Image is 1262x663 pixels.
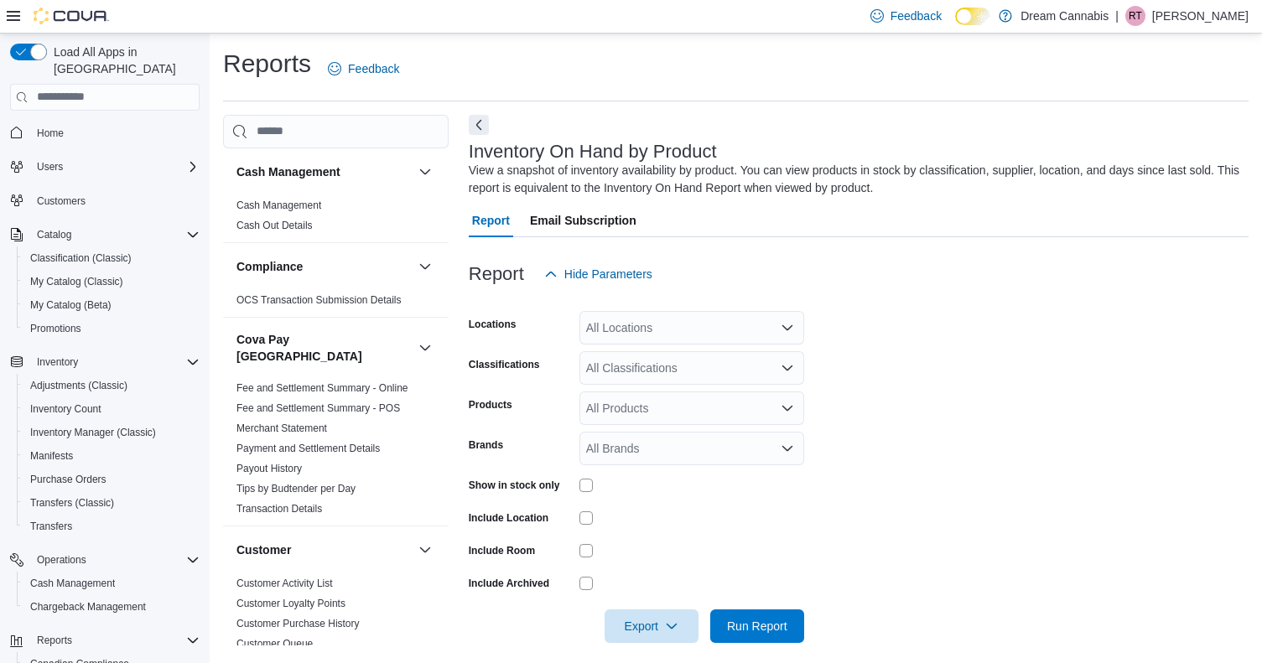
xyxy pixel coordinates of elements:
[236,331,412,365] h3: Cova Pay [GEOGRAPHIC_DATA]
[236,401,400,415] span: Fee and Settlement Summary - POS
[236,199,321,211] a: Cash Management
[23,295,200,315] span: My Catalog (Beta)
[236,293,402,307] span: OCS Transaction Submission Details
[23,469,200,489] span: Purchase Orders
[34,8,109,24] img: Cova
[236,598,345,609] a: Customer Loyalty Points
[236,503,322,515] a: Transaction Details
[955,8,990,25] input: Dark Mode
[30,123,70,143] a: Home
[30,225,78,245] button: Catalog
[727,618,787,635] span: Run Report
[236,578,333,589] a: Customer Activity List
[37,160,63,174] span: Users
[236,381,408,395] span: Fee and Settlement Summary - Online
[605,609,699,643] button: Export
[469,142,717,162] h3: Inventory On Hand by Product
[223,47,311,80] h1: Reports
[236,422,327,435] span: Merchant Statement
[3,629,206,652] button: Reports
[23,493,200,513] span: Transfers (Classic)
[37,194,86,208] span: Customers
[23,573,122,593] a: Cash Management
[1129,6,1142,26] span: RT
[30,251,132,265] span: Classification (Classic)
[1152,6,1249,26] p: [PERSON_NAME]
[781,361,794,375] button: Open list of options
[17,515,206,538] button: Transfers
[23,272,200,292] span: My Catalog (Classic)
[469,544,535,557] label: Include Room
[415,338,435,358] button: Cova Pay [GEOGRAPHIC_DATA]
[236,443,380,454] a: Payment and Settlement Details
[30,630,79,650] button: Reports
[30,322,81,335] span: Promotions
[30,520,72,533] span: Transfers
[23,493,121,513] a: Transfers (Classic)
[37,127,64,140] span: Home
[415,540,435,560] button: Customer
[30,630,200,650] span: Reports
[30,600,146,614] span: Chargeback Management
[3,223,206,246] button: Catalog
[236,637,313,650] span: Customer Queue
[17,246,206,270] button: Classification (Classic)
[17,421,206,444] button: Inventory Manager (Classic)
[236,541,291,558] h3: Customer
[30,550,200,570] span: Operations
[30,352,85,372] button: Inventory
[17,572,206,595] button: Cash Management
[23,319,88,339] a: Promotions
[469,162,1240,197] div: View a snapshot of inventory availability by product. You can view products in stock by classific...
[710,609,804,643] button: Run Report
[236,294,402,306] a: OCS Transaction Submission Details
[236,577,333,590] span: Customer Activity List
[23,272,130,292] a: My Catalog (Classic)
[30,550,93,570] button: Operations
[236,163,412,180] button: Cash Management
[30,352,200,372] span: Inventory
[236,402,400,414] a: Fee and Settlement Summary - POS
[236,502,322,515] span: Transaction Details
[37,634,72,647] span: Reports
[236,541,412,558] button: Customer
[891,8,942,24] span: Feedback
[236,483,356,495] a: Tips by Budtender per Day
[23,597,153,617] a: Chargeback Management
[23,376,134,396] a: Adjustments (Classic)
[236,463,302,474] a: Payout History
[469,511,548,525] label: Include Location
[415,162,435,182] button: Cash Management
[23,516,200,536] span: Transfers
[23,516,79,536] a: Transfers
[23,422,200,443] span: Inventory Manager (Classic)
[223,290,449,317] div: Compliance
[23,248,200,268] span: Classification (Classic)
[236,617,360,630] span: Customer Purchase History
[30,157,200,177] span: Users
[1115,6,1119,26] p: |
[30,275,123,288] span: My Catalog (Classic)
[472,204,510,237] span: Report
[30,402,101,416] span: Inventory Count
[3,350,206,374] button: Inventory
[23,399,108,419] a: Inventory Count
[17,317,206,340] button: Promotions
[23,446,200,466] span: Manifests
[615,609,688,643] span: Export
[781,321,794,334] button: Open list of options
[236,199,321,212] span: Cash Management
[3,155,206,179] button: Users
[30,577,115,590] span: Cash Management
[530,204,636,237] span: Email Subscription
[781,442,794,455] button: Open list of options
[236,382,408,394] a: Fee and Settlement Summary - Online
[236,220,313,231] a: Cash Out Details
[469,358,540,371] label: Classifications
[23,573,200,593] span: Cash Management
[17,374,206,397] button: Adjustments (Classic)
[30,190,200,211] span: Customers
[47,44,200,77] span: Load All Apps in [GEOGRAPHIC_DATA]
[415,256,435,277] button: Compliance
[223,378,449,526] div: Cova Pay [GEOGRAPHIC_DATA]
